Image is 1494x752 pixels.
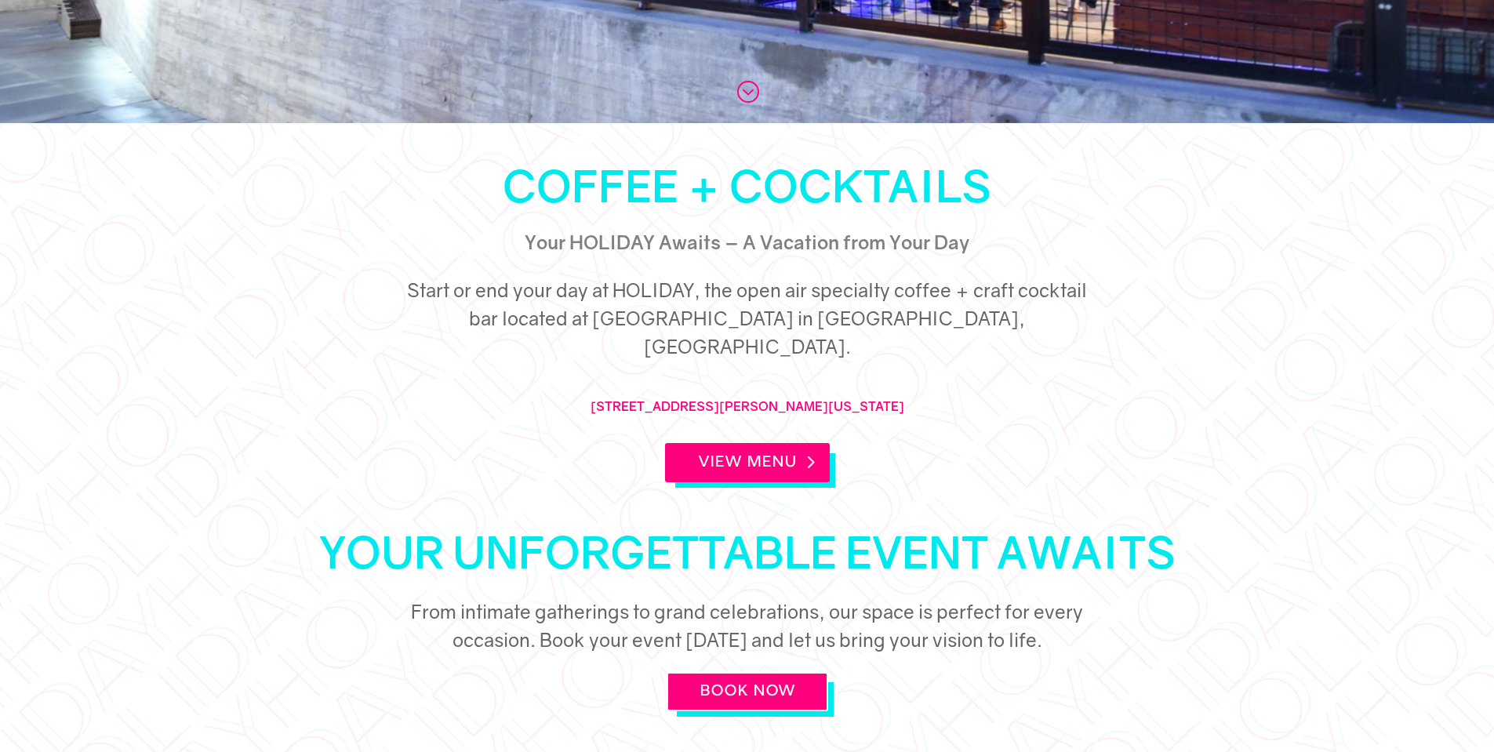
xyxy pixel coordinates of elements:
[736,79,759,103] a: ;
[667,672,828,711] a: BOOK NOW
[394,598,1100,662] h5: From intimate gatherings to grand celebrations, our space is perfect for every occasion. Book you...
[394,276,1100,369] h5: Start or end your day at HOLIDAY, the open air specialty coffee + craft cocktail bar located at [...
[591,398,904,414] a: [STREET_ADDRESS][PERSON_NAME][US_STATE]
[238,530,1257,582] h1: your unforgettable Event Awaits
[665,443,830,482] a: View Menu
[238,164,1257,216] h1: cOFFEE + cocktails
[525,231,969,253] span: Your HOLIDAY Awaits – A Vacation from Your Day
